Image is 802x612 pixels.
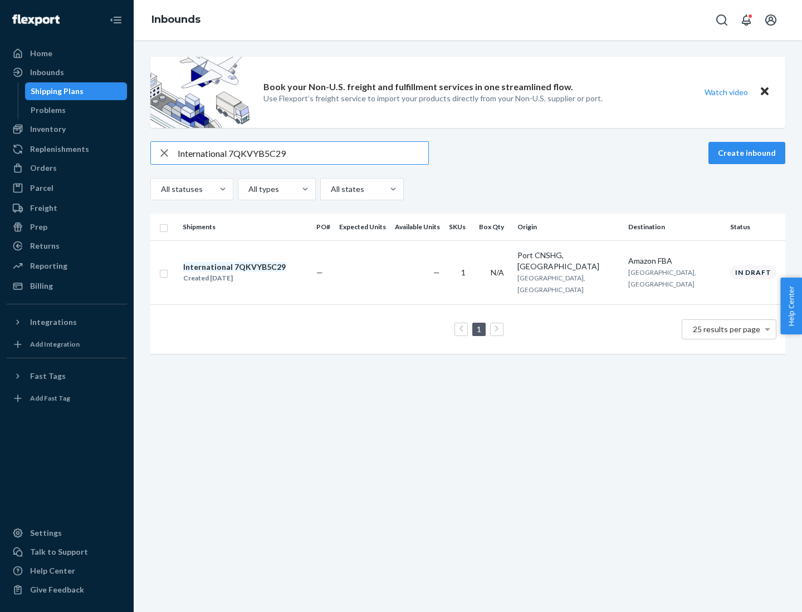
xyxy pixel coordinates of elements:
[624,214,726,240] th: Destination
[30,371,66,382] div: Fast Tags
[7,313,127,331] button: Integrations
[711,9,733,31] button: Open Search Box
[30,565,75,576] div: Help Center
[7,389,127,407] a: Add Fast Tag
[7,562,127,580] a: Help Center
[708,142,785,164] button: Create inbound
[517,250,619,272] div: Port CNSHG, [GEOGRAPHIC_DATA]
[726,214,785,240] th: Status
[7,277,127,295] a: Billing
[105,9,127,31] button: Close Navigation
[312,214,335,240] th: PO#
[151,13,200,26] a: Inbounds
[160,184,161,195] input: All statuses
[183,262,233,272] em: International
[433,268,440,277] span: —
[390,214,444,240] th: Available Units
[7,335,127,353] a: Add Integration
[7,237,127,255] a: Returns
[30,48,52,59] div: Home
[7,257,127,275] a: Reporting
[7,63,127,81] a: Inbounds
[7,159,127,177] a: Orders
[25,101,128,119] a: Problems
[757,84,772,100] button: Close
[780,278,802,334] button: Help Center
[7,367,127,385] button: Fast Tags
[7,179,127,197] a: Parcel
[735,9,757,31] button: Open notifications
[30,393,70,403] div: Add Fast Tag
[30,280,53,292] div: Billing
[30,67,64,78] div: Inbounds
[25,82,128,100] a: Shipping Plans
[316,268,323,277] span: —
[330,184,331,195] input: All states
[234,262,286,272] em: 7QKVYB5C29
[517,274,585,294] span: [GEOGRAPHIC_DATA], [GEOGRAPHIC_DATA]
[7,218,127,236] a: Prep
[30,584,84,595] div: Give Feedback
[183,273,286,284] div: Created [DATE]
[247,184,248,195] input: All types
[513,214,624,240] th: Origin
[335,214,390,240] th: Expected Units
[7,120,127,138] a: Inventory
[30,240,60,251] div: Returns
[178,142,428,164] input: Search inbounds by name, destination, msku...
[461,268,466,277] span: 1
[7,581,127,599] button: Give Feedback
[30,527,62,539] div: Settings
[475,324,483,334] a: Page 1 is your current page
[31,86,84,97] div: Shipping Plans
[30,203,57,214] div: Freight
[693,324,760,334] span: 25 results per page
[697,84,755,100] button: Watch video
[263,93,603,104] p: Use Flexport’s freight service to import your products directly from your Non-U.S. supplier or port.
[30,124,66,135] div: Inventory
[31,105,66,116] div: Problems
[30,339,80,349] div: Add Integration
[730,265,776,279] div: In draft
[12,14,60,26] img: Flexport logo
[30,162,57,174] div: Orders
[30,221,47,233] div: Prep
[178,214,312,240] th: Shipments
[475,214,513,240] th: Box Qty
[491,268,504,277] span: N/A
[7,199,127,217] a: Freight
[30,546,88,557] div: Talk to Support
[143,4,209,36] ol: breadcrumbs
[444,214,475,240] th: SKUs
[30,260,67,272] div: Reporting
[7,543,127,561] a: Talk to Support
[628,268,696,288] span: [GEOGRAPHIC_DATA], [GEOGRAPHIC_DATA]
[7,524,127,542] a: Settings
[30,144,89,155] div: Replenishments
[263,81,573,93] p: Book your Non-U.S. freight and fulfillment services in one streamlined flow.
[760,9,782,31] button: Open account menu
[30,317,77,328] div: Integrations
[7,45,127,62] a: Home
[628,255,721,266] div: Amazon FBA
[7,140,127,158] a: Replenishments
[30,182,53,194] div: Parcel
